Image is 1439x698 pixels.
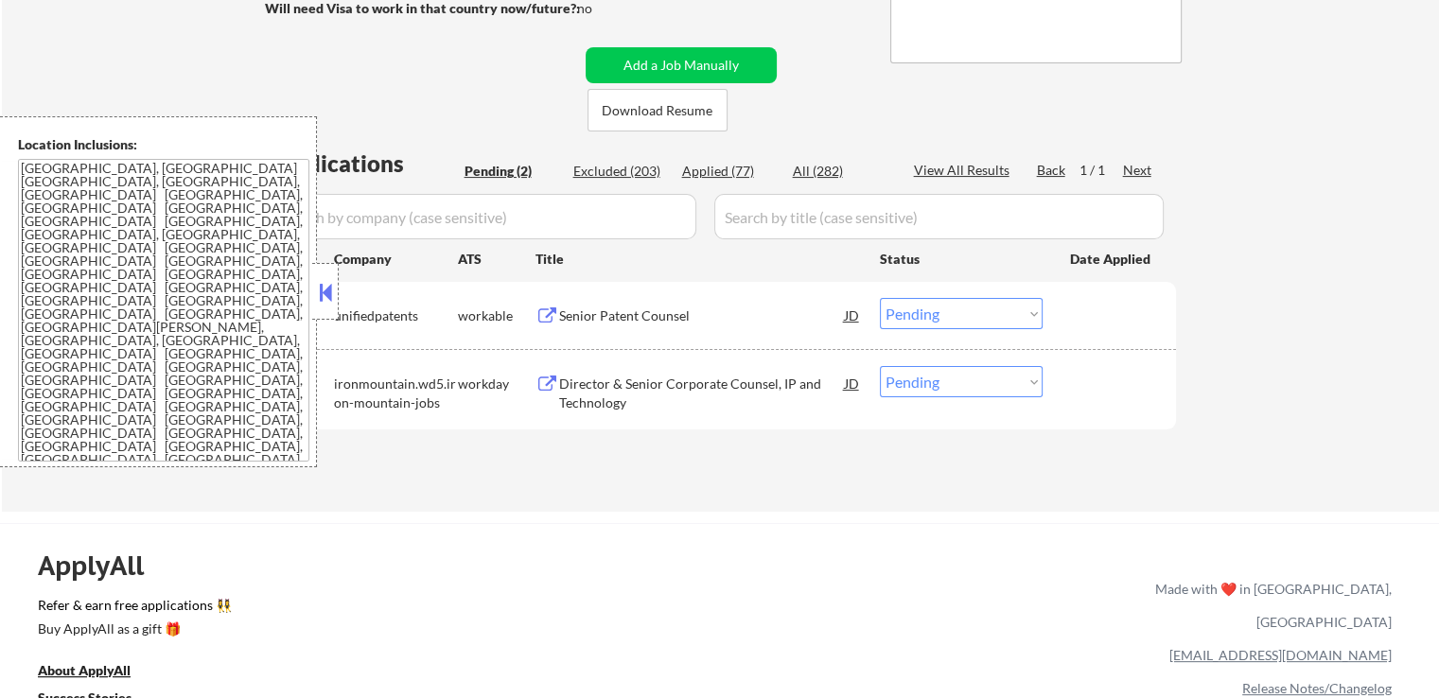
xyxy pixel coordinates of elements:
[334,375,458,411] div: ironmountain.wd5.iron-mountain-jobs
[38,622,227,636] div: Buy ApplyAll as a gift 🎁
[559,306,845,325] div: Senior Patent Counsel
[38,619,227,642] a: Buy ApplyAll as a gift 🎁
[1242,680,1392,696] a: Release Notes/Changelog
[573,162,668,181] div: Excluded (203)
[458,250,535,269] div: ATS
[18,135,309,154] div: Location Inclusions:
[38,662,131,678] u: About ApplyAll
[682,162,777,181] div: Applied (77)
[559,375,845,411] div: Director & Senior Corporate Counsel, IP and Technology
[1070,250,1153,269] div: Date Applied
[843,366,862,400] div: JD
[465,162,559,181] div: Pending (2)
[334,306,458,325] div: unifiedpatents
[458,375,535,393] div: workday
[793,162,887,181] div: All (282)
[1123,161,1153,180] div: Next
[1148,572,1392,638] div: Made with ❤️ in [GEOGRAPHIC_DATA], [GEOGRAPHIC_DATA]
[1037,161,1067,180] div: Back
[714,194,1164,239] input: Search by title (case sensitive)
[586,47,777,83] button: Add a Job Manually
[843,298,862,332] div: JD
[1079,161,1123,180] div: 1 / 1
[914,161,1015,180] div: View All Results
[38,599,760,619] a: Refer & earn free applications 👯‍♀️
[271,152,458,175] div: Applications
[38,660,157,684] a: About ApplyAll
[458,306,535,325] div: workable
[334,250,458,269] div: Company
[588,89,728,131] button: Download Resume
[880,241,1043,275] div: Status
[535,250,862,269] div: Title
[1169,647,1392,663] a: [EMAIL_ADDRESS][DOMAIN_NAME]
[271,194,696,239] input: Search by company (case sensitive)
[38,550,166,582] div: ApplyAll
